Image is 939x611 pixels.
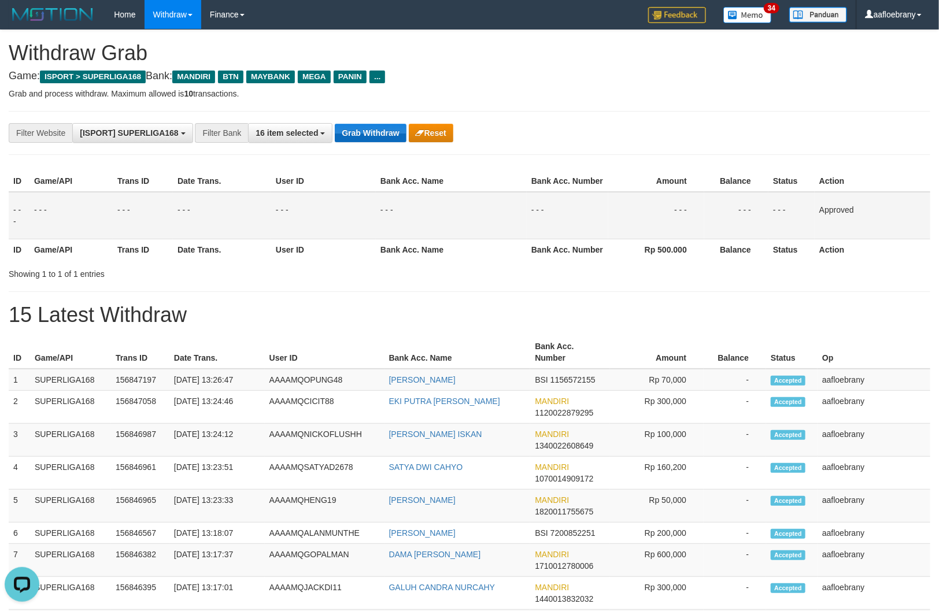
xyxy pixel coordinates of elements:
[29,192,113,239] td: - - -
[818,424,930,457] td: aafloebrany
[535,397,569,406] span: MANDIRI
[9,239,29,260] th: ID
[530,336,610,369] th: Bank Acc. Number
[30,490,111,523] td: SUPERLIGA168
[9,303,930,327] h1: 15 Latest Withdraw
[169,369,265,391] td: [DATE] 13:26:47
[764,3,779,13] span: 34
[704,391,766,424] td: -
[768,192,815,239] td: - - -
[818,577,930,610] td: aafloebrany
[9,71,930,82] h4: Game: Bank:
[723,7,772,23] img: Button%20Memo.svg
[550,528,596,538] span: Copy 7200852251 to clipboard
[771,583,805,593] span: Accepted
[30,369,111,391] td: SUPERLIGA168
[608,192,704,239] td: - - -
[113,171,173,192] th: Trans ID
[335,124,406,142] button: Grab Withdraw
[256,128,318,138] span: 16 item selected
[111,490,169,523] td: 156846965
[111,523,169,544] td: 156846567
[818,457,930,490] td: aafloebrany
[535,550,569,559] span: MANDIRI
[246,71,295,83] span: MAYBANK
[610,577,704,610] td: Rp 300,000
[111,391,169,424] td: 156847058
[111,424,169,457] td: 156846987
[265,577,385,610] td: AAAAMQJACKDI11
[265,369,385,391] td: AAAAMQOPUNG48
[704,523,766,544] td: -
[818,336,930,369] th: Op
[818,391,930,424] td: aafloebrany
[111,457,169,490] td: 156846961
[80,128,178,138] span: [ISPORT] SUPERLIGA168
[389,495,456,505] a: [PERSON_NAME]
[818,369,930,391] td: aafloebrany
[535,408,593,417] span: Copy 1120022879295 to clipboard
[648,7,706,23] img: Feedback.jpg
[376,239,527,260] th: Bank Acc. Name
[704,369,766,391] td: -
[771,529,805,539] span: Accepted
[9,369,30,391] td: 1
[271,192,376,239] td: - - -
[5,5,39,39] button: Open LiveChat chat widget
[610,391,704,424] td: Rp 300,000
[815,171,930,192] th: Action
[30,577,111,610] td: SUPERLIGA168
[610,523,704,544] td: Rp 200,000
[610,369,704,391] td: Rp 70,000
[608,171,704,192] th: Amount
[265,424,385,457] td: AAAAMQNICKOFLUSHH
[818,523,930,544] td: aafloebrany
[72,123,193,143] button: [ISPORT] SUPERLIGA168
[771,496,805,506] span: Accepted
[9,192,29,239] td: - - -
[527,192,608,239] td: - - -
[9,523,30,544] td: 6
[535,561,593,571] span: Copy 1710012780006 to clipboard
[535,594,593,603] span: Copy 1440013832032 to clipboard
[334,71,367,83] span: PANIN
[818,544,930,577] td: aafloebrany
[30,544,111,577] td: SUPERLIGA168
[172,71,215,83] span: MANDIRI
[789,7,847,23] img: panduan.png
[389,375,456,384] a: [PERSON_NAME]
[9,88,930,99] p: Grab and process withdraw. Maximum allowed is transactions.
[535,507,593,516] span: Copy 1820011755675 to clipboard
[771,376,805,386] span: Accepted
[376,192,527,239] td: - - -
[369,71,385,83] span: ...
[169,523,265,544] td: [DATE] 13:18:07
[111,544,169,577] td: 156846382
[610,336,704,369] th: Amount
[265,544,385,577] td: AAAAMQGOPALMAN
[40,71,146,83] span: ISPORT > SUPERLIGA168
[169,336,265,369] th: Date Trans.
[271,239,376,260] th: User ID
[389,397,500,406] a: EKI PUTRA [PERSON_NAME]
[704,336,766,369] th: Balance
[527,239,608,260] th: Bank Acc. Number
[389,528,456,538] a: [PERSON_NAME]
[550,375,596,384] span: Copy 1156572155 to clipboard
[169,490,265,523] td: [DATE] 13:23:33
[535,495,569,505] span: MANDIRI
[535,429,569,439] span: MANDIRI
[30,336,111,369] th: Game/API
[271,171,376,192] th: User ID
[389,462,463,472] a: SATYA DWI CAHYO
[527,171,608,192] th: Bank Acc. Number
[535,474,593,483] span: Copy 1070014909172 to clipboard
[169,544,265,577] td: [DATE] 13:17:37
[768,239,815,260] th: Status
[173,239,271,260] th: Date Trans.
[9,6,97,23] img: MOTION_logo.png
[610,424,704,457] td: Rp 100,000
[218,71,243,83] span: BTN
[768,171,815,192] th: Status
[376,171,527,192] th: Bank Acc. Name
